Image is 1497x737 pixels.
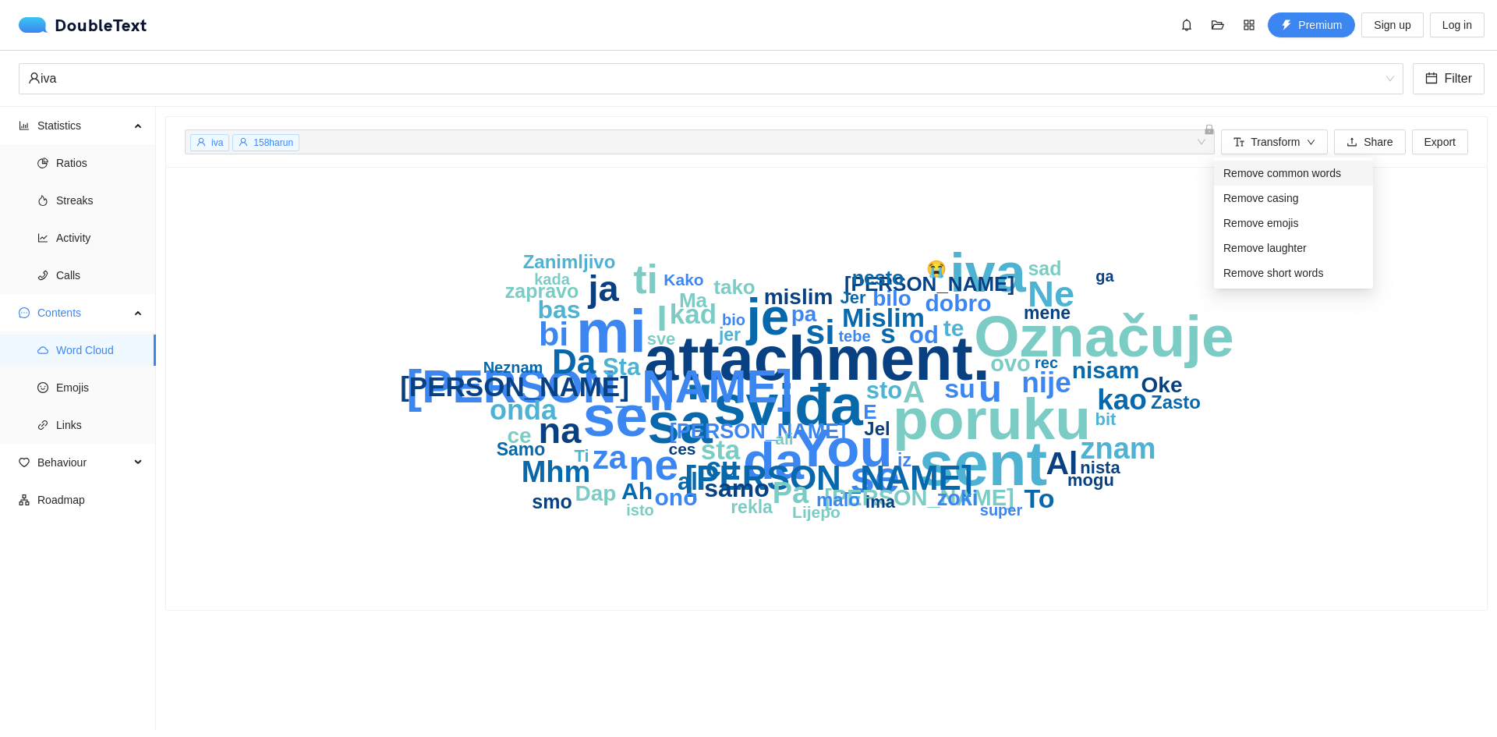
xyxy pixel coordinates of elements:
button: bell [1174,12,1199,37]
text: s [880,318,895,349]
text: malo [816,489,860,510]
text: poruku [893,386,1091,452]
span: Word Cloud [56,335,143,366]
text: onda [490,394,557,426]
text: super [980,501,1023,519]
text: jer [718,324,741,345]
text: nije [1021,367,1071,399]
text: za [593,439,628,476]
span: Remove emojis [1223,214,1298,232]
text: bilo [872,286,911,310]
text: mogu [1067,470,1114,490]
text: rekla [731,497,773,517]
text: se" [583,383,676,448]
text: Zanimljivo [523,251,616,272]
button: Sign up [1361,12,1423,37]
span: Remove casing [1223,190,1299,207]
text: Dap [575,481,617,505]
text: kao [1097,384,1147,416]
text: se [850,452,899,501]
text: ovo [990,351,1031,376]
div: iva [28,64,1380,94]
span: fire [37,195,48,206]
text: bio [722,311,745,328]
text: isto [626,501,654,519]
span: bell [1175,19,1198,31]
text: te [943,315,964,341]
text: 😭 [926,259,947,279]
text: iva [950,243,1026,303]
text: [PERSON_NAME] [400,371,629,402]
text: Samo [497,439,546,459]
text: zoki [937,487,979,510]
text: cu [706,452,738,484]
text: ne [628,441,678,489]
text: iz [897,450,911,470]
text: mi [576,298,646,365]
text: bas [537,296,580,324]
text: nisam [1072,357,1140,383]
text: E [863,400,876,423]
span: Remove short words [1223,264,1323,282]
span: Streaks [56,185,143,216]
text: bi [539,315,568,353]
text: nesto [852,267,904,289]
text: ima [865,492,896,512]
button: appstore [1237,12,1262,37]
text: al [678,468,698,495]
span: Emojis [56,372,143,403]
text: A [903,375,925,409]
text: tako [713,275,755,299]
span: Log in [1442,16,1472,34]
text: ono [655,484,698,510]
text: Jel [864,418,890,439]
span: Remove common words [1223,165,1341,182]
span: calendar [1425,72,1438,87]
text: ces [668,440,695,458]
text: tebe [838,328,870,345]
span: Sign up [1374,16,1410,34]
span: Share [1364,133,1393,151]
text: Mhm [522,455,591,488]
text: Ti [574,446,589,466]
text: Pa [773,477,809,509]
text: je [745,288,789,345]
span: message [19,307,30,318]
text: Oke [1141,373,1183,397]
text: kad [670,299,717,329]
span: user [196,137,206,147]
button: thunderboltPremium [1268,12,1355,37]
text: bit [1095,409,1117,429]
span: phone [37,270,48,281]
button: folder-open [1205,12,1230,37]
text: od [909,321,939,349]
span: down [1307,138,1316,148]
text: sad [1028,257,1061,279]
span: Ratios [56,147,143,179]
text: samo [704,474,770,502]
span: heart [19,457,30,468]
text: si [805,312,835,352]
text: Zasto [1151,392,1201,413]
span: appstore [1237,19,1261,31]
span: Activity [56,222,143,253]
text: Ne [1028,273,1074,314]
text: Sta [603,353,641,381]
text: Kako [664,271,703,289]
text: [PERSON_NAME] [844,272,1014,296]
span: Filter [1444,69,1472,88]
text: [PERSON_NAME] [824,485,1014,510]
span: Export [1424,133,1456,151]
img: logo [19,17,55,33]
span: link [37,420,48,431]
div: DoubleText [19,17,147,33]
span: Contents [37,297,129,328]
text: mene [1024,303,1071,323]
span: apartment [19,494,30,505]
span: thunderbolt [1281,19,1292,32]
text: ga [1095,268,1114,285]
text: ja [587,268,619,309]
text: Al [1046,445,1078,481]
text: I [656,297,667,338]
span: iva [211,137,223,148]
